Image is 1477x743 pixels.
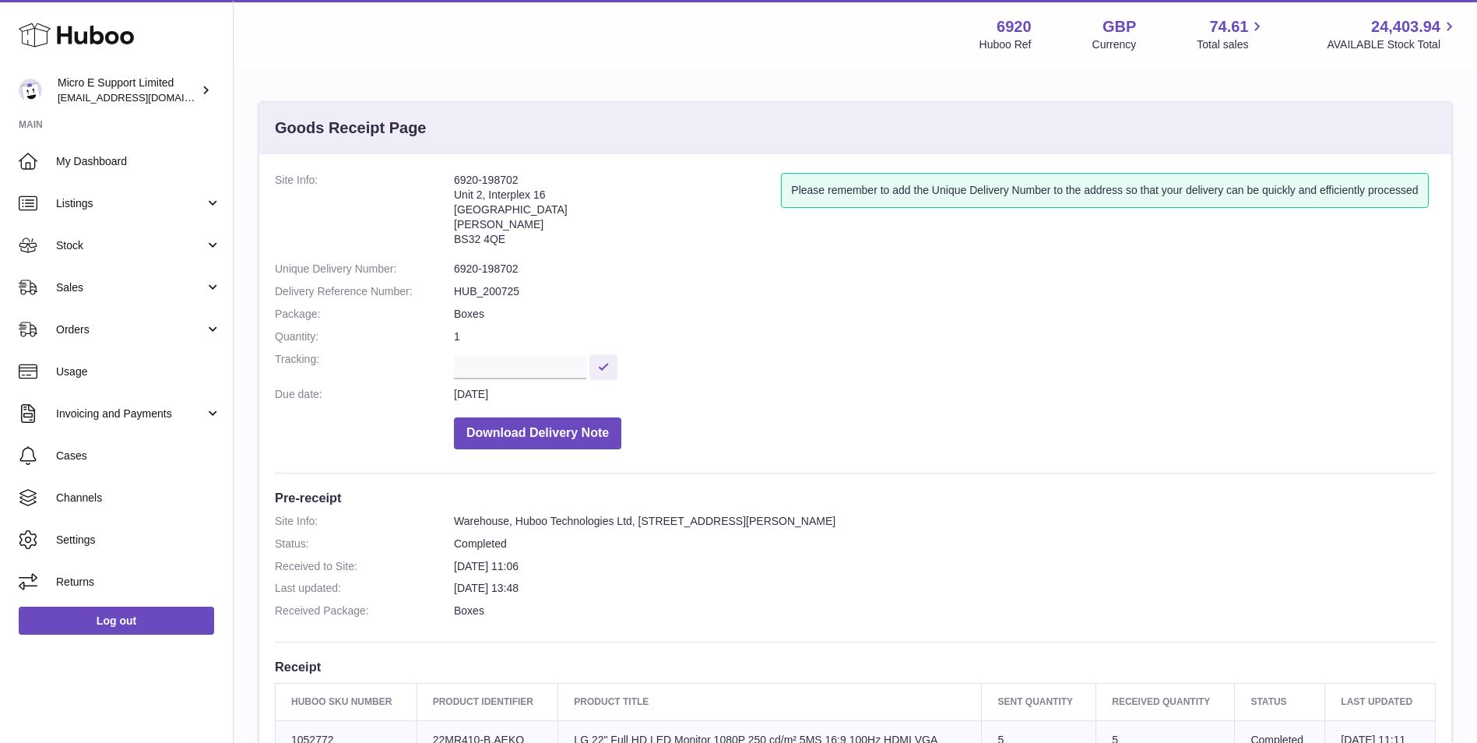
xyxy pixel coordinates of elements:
[56,280,205,295] span: Sales
[276,684,417,720] th: Huboo SKU Number
[56,449,221,463] span: Cases
[275,581,454,596] dt: Last updated:
[58,76,198,105] div: Micro E Support Limited
[1197,37,1266,52] span: Total sales
[275,489,1436,506] h3: Pre-receipt
[979,37,1032,52] div: Huboo Ref
[1371,16,1440,37] span: 24,403.94
[56,575,221,590] span: Returns
[56,322,205,337] span: Orders
[454,329,1436,344] dd: 1
[454,537,1436,551] dd: Completed
[558,684,982,720] th: Product title
[19,79,42,102] img: internalAdmin-6920@internal.huboo.com
[1096,684,1235,720] th: Received Quantity
[56,491,221,505] span: Channels
[275,329,454,344] dt: Quantity:
[275,307,454,322] dt: Package:
[275,284,454,299] dt: Delivery Reference Number:
[454,417,621,449] button: Download Delivery Note
[781,173,1428,208] div: Please remember to add the Unique Delivery Number to the address so that your delivery can be qui...
[275,352,454,379] dt: Tracking:
[58,91,229,104] span: [EMAIL_ADDRESS][DOMAIN_NAME]
[454,581,1436,596] dd: [DATE] 13:48
[454,284,1436,299] dd: HUB_200725
[1327,16,1458,52] a: 24,403.94 AVAILABLE Stock Total
[1325,684,1436,720] th: Last updated
[56,154,221,169] span: My Dashboard
[275,537,454,551] dt: Status:
[997,16,1032,37] strong: 6920
[19,607,214,635] a: Log out
[1327,37,1458,52] span: AVAILABLE Stock Total
[1209,16,1248,37] span: 74.61
[56,238,205,253] span: Stock
[982,684,1096,720] th: Sent Quantity
[1235,684,1325,720] th: Status
[56,196,205,211] span: Listings
[454,173,781,254] address: 6920-198702 Unit 2, Interplex 16 [GEOGRAPHIC_DATA] [PERSON_NAME] BS32 4QE
[454,307,1436,322] dd: Boxes
[275,658,1436,675] h3: Receipt
[275,387,454,402] dt: Due date:
[275,118,427,139] h3: Goods Receipt Page
[275,514,454,529] dt: Site Info:
[56,533,221,548] span: Settings
[454,387,1436,402] dd: [DATE]
[1102,16,1136,37] strong: GBP
[275,173,454,254] dt: Site Info:
[275,559,454,574] dt: Received to Site:
[454,514,1436,529] dd: Warehouse, Huboo Technologies Ltd, [STREET_ADDRESS][PERSON_NAME]
[56,407,205,421] span: Invoicing and Payments
[454,604,1436,618] dd: Boxes
[454,262,1436,276] dd: 6920-198702
[56,364,221,379] span: Usage
[275,604,454,618] dt: Received Package:
[454,559,1436,574] dd: [DATE] 11:06
[1197,16,1266,52] a: 74.61 Total sales
[1092,37,1137,52] div: Currency
[275,262,454,276] dt: Unique Delivery Number:
[417,684,558,720] th: Product Identifier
